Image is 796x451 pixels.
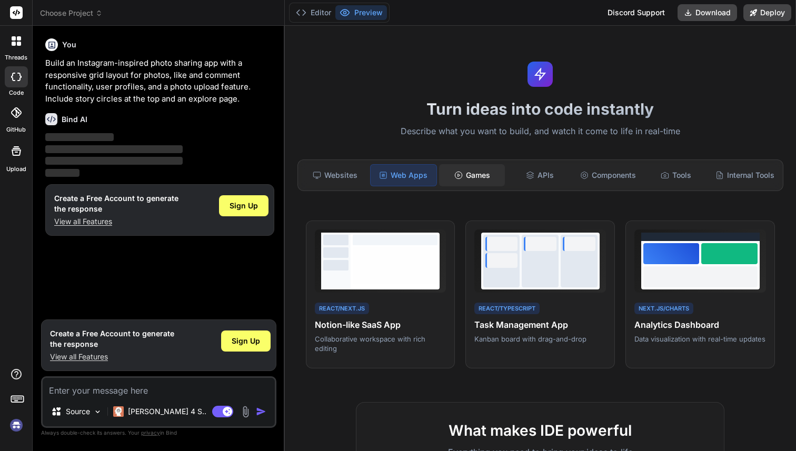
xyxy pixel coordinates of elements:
h1: Turn ideas into code instantly [291,99,790,118]
p: Data visualization with real-time updates [634,334,766,344]
p: Always double-check its answers. Your in Bind [41,428,276,438]
button: Deploy [743,4,791,21]
div: Next.js/Charts [634,303,693,315]
h4: Analytics Dashboard [634,318,766,331]
div: React/TypeScript [474,303,540,315]
div: Internal Tools [711,164,779,186]
span: Sign Up [232,336,260,346]
span: Choose Project [40,8,103,18]
p: Source [66,406,90,417]
div: Games [439,164,505,186]
p: Build an Instagram-inspired photo sharing app with a responsive grid layout for photos, like and ... [45,57,274,105]
div: Tools [643,164,709,186]
p: Collaborative workspace with rich editing [315,334,446,353]
span: Sign Up [230,201,258,211]
label: code [9,88,24,97]
img: signin [7,416,25,434]
button: Editor [292,5,335,20]
label: Upload [6,165,26,174]
span: ‌ [45,133,114,141]
h2: What makes IDE powerful [373,419,707,442]
h1: Create a Free Account to generate the response [50,328,174,349]
span: ‌ [45,157,183,165]
h4: Task Management App [474,318,606,331]
div: Websites [302,164,368,186]
h6: You [62,39,76,50]
label: threads [5,53,27,62]
div: APIs [507,164,573,186]
img: Claude 4 Sonnet [113,406,124,417]
div: Components [575,164,641,186]
span: ‌ [45,169,79,177]
button: Preview [335,5,387,20]
img: attachment [240,406,252,418]
label: GitHub [6,125,26,134]
span: ‌ [45,145,183,153]
span: privacy [141,429,160,436]
p: [PERSON_NAME] 4 S.. [128,406,206,417]
p: View all Features [54,216,178,227]
button: Download [678,4,737,21]
h1: Create a Free Account to generate the response [54,193,178,214]
div: Web Apps [370,164,437,186]
p: Kanban board with drag-and-drop [474,334,606,344]
h4: Notion-like SaaS App [315,318,446,331]
p: Describe what you want to build, and watch it come to life in real-time [291,125,790,138]
h6: Bind AI [62,114,87,125]
div: Discord Support [601,4,671,21]
img: Pick Models [93,407,102,416]
p: View all Features [50,352,174,362]
img: icon [256,406,266,417]
div: React/Next.js [315,303,369,315]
